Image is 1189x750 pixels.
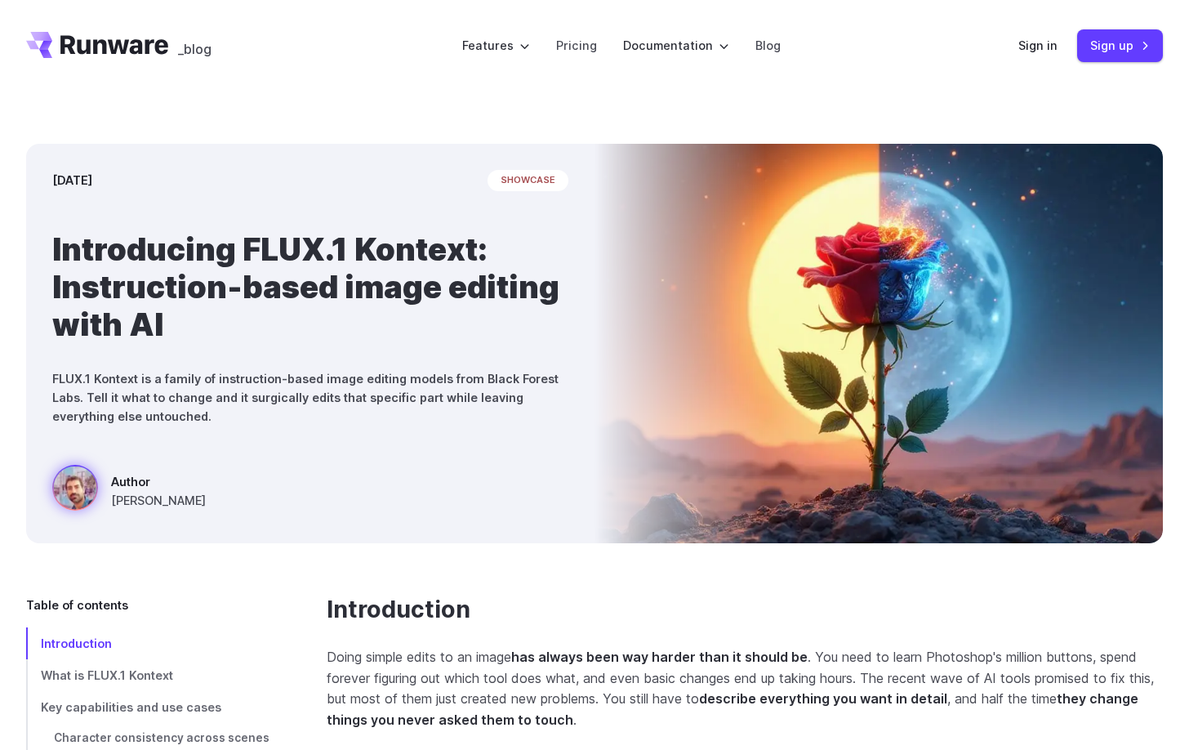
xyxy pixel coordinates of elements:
[111,472,206,491] span: Author
[699,690,947,707] strong: describe everything you want in detail
[41,700,221,714] span: Key capabilities and use cases
[623,36,729,55] label: Documentation
[52,171,92,190] time: [DATE]
[511,649,808,665] strong: has always been way harder than it should be
[52,465,206,517] a: Surreal rose in a desert landscape, split between day and night with the sun and moon aligned beh...
[41,668,173,682] span: What is FLUX.1 Kontext
[556,36,597,55] a: Pricing
[26,627,274,659] a: Introduction
[178,42,212,56] span: _blog
[26,691,274,723] a: Key capabilities and use cases
[26,32,168,58] a: Go to /
[327,647,1163,730] p: Doing simple edits to an image . You need to learn Photoshop's million buttons, spend forever fig...
[52,230,568,343] h1: Introducing FLUX.1 Kontext: Instruction-based image editing with AI
[488,170,568,191] span: showcase
[52,369,568,426] p: FLUX.1 Kontext is a family of instruction-based image editing models from Black Forest Labs. Tell...
[41,636,112,650] span: Introduction
[594,144,1163,543] img: Surreal rose in a desert landscape, split between day and night with the sun and moon aligned beh...
[327,596,470,624] a: Introduction
[462,36,530,55] label: Features
[755,36,781,55] a: Blog
[111,491,206,510] span: [PERSON_NAME]
[178,32,212,58] a: _blog
[26,596,128,614] span: Table of contents
[54,731,269,744] span: Character consistency across scenes
[1018,36,1058,55] a: Sign in
[26,659,274,691] a: What is FLUX.1 Kontext
[1077,29,1163,61] a: Sign up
